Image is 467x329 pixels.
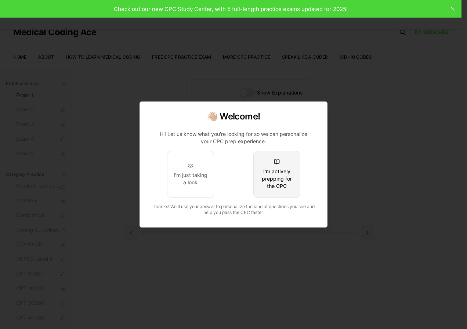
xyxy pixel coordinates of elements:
button: I'm actively prepping for the CPC [253,151,300,198]
p: Hi! Let us know what you're looking for so we can personalize your CPC prep experience. [155,130,312,145]
span: Thanks! We'll use your answer to personalize the kind of questions you see and help you pass the ... [153,204,315,215]
div: I'm just taking a look [173,171,208,186]
h2: 👋🏼 Welcome! [149,111,318,122]
button: I'm just taking a look [167,151,214,198]
div: I'm actively prepping for the CPC [260,168,294,190]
